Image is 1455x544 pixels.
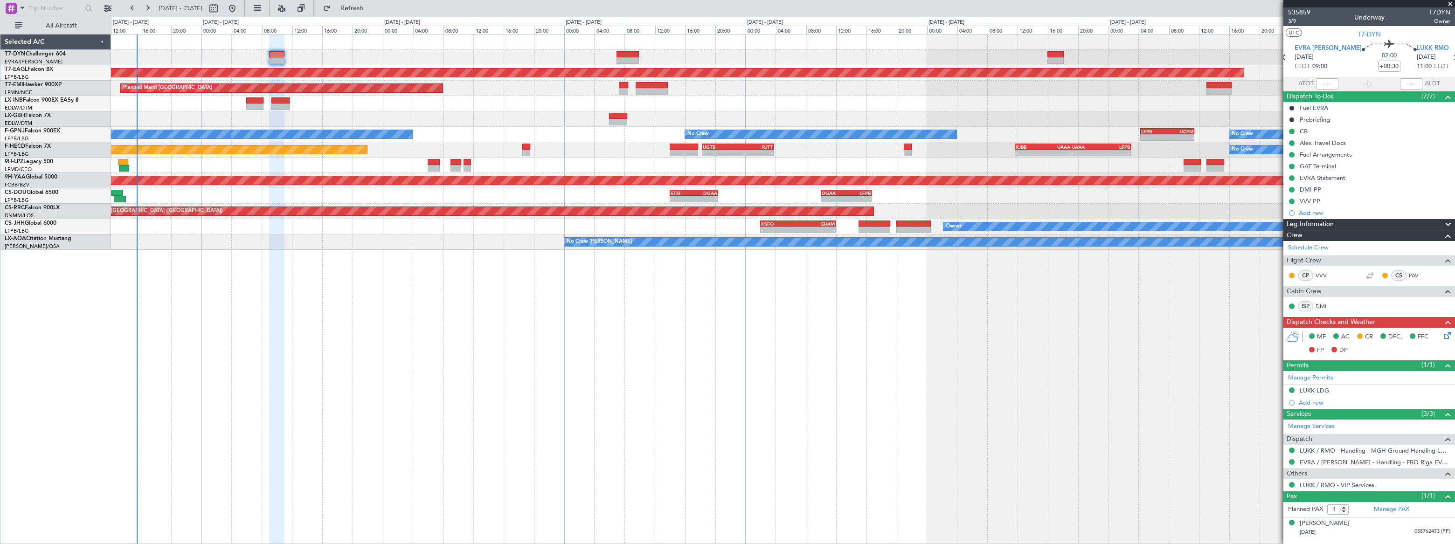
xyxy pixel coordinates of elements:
a: Schedule Crew [1288,243,1329,253]
div: 00:00 [746,26,776,34]
a: LFPB/LBG [5,135,29,142]
a: T7-EAGLFalcon 8X [5,67,53,72]
div: - [703,150,738,156]
div: RJTT [738,144,773,150]
span: DFC, [1388,332,1402,342]
div: KSFO [761,221,798,227]
div: Fuel EVRA [1300,104,1328,112]
span: DP [1339,346,1348,355]
div: [DATE] - [DATE] [1110,19,1146,27]
span: T7-DYN [1358,29,1381,39]
span: [DATE] [1300,529,1316,536]
span: CS-JHH [5,220,25,226]
div: [DATE] - [DATE] [566,19,602,27]
div: CS [1391,270,1406,281]
button: Refresh [319,1,374,16]
div: - [1016,150,1043,156]
span: (1/1) [1421,360,1435,370]
span: 9H-YAA [5,174,26,180]
span: [DATE] - [DATE] [159,4,202,13]
span: 02:00 [1382,51,1397,61]
div: LFPB [1101,144,1130,150]
span: T7-EAGL [5,67,28,72]
div: 16:00 [322,26,353,34]
div: Planned Maint [GEOGRAPHIC_DATA] ([GEOGRAPHIC_DATA]) [76,204,222,218]
span: ATOT [1298,79,1314,89]
div: 08:00 [806,26,837,34]
div: 12:00 [474,26,504,34]
span: FP [1317,346,1324,355]
div: 12:00 [1199,26,1229,34]
div: 16:00 [685,26,715,34]
div: UCFM [1167,129,1193,134]
span: EVRA [PERSON_NAME] [1295,44,1362,53]
span: ALDT [1425,79,1440,89]
div: [DATE] - [DATE] [928,19,964,27]
span: AC [1341,332,1350,342]
div: - [798,227,835,233]
a: LX-AOACitation Mustang [5,236,71,241]
div: No Crew [PERSON_NAME] [567,235,632,249]
div: ETSI [671,190,694,196]
div: 08:00 [625,26,655,34]
div: 16:00 [1048,26,1078,34]
div: 16:00 [866,26,897,34]
span: Others [1287,468,1307,479]
div: UAAA [1043,144,1070,150]
div: [DATE] - [DATE] [384,19,420,27]
div: 12:00 [655,26,686,34]
span: CS-RRC [5,205,25,211]
a: [PERSON_NAME]/QSA [5,243,60,250]
a: FCBB/BZV [5,181,29,188]
a: LFMD/CEQ [5,166,32,173]
div: No Crew [1232,127,1253,141]
span: 09:00 [1312,62,1327,71]
div: 20:00 [715,26,746,34]
div: 00:00 [564,26,595,34]
div: [DATE] - [DATE] [747,19,783,27]
div: [PERSON_NAME] [1300,519,1349,528]
span: LX-AOA [5,236,26,241]
div: No Crew [687,127,709,141]
span: Permits [1287,360,1309,371]
span: 11:00 [1417,62,1432,71]
span: Pax [1287,491,1297,502]
div: 08:00 [262,26,292,34]
span: T7-DYN [5,51,26,57]
span: 535859 [1288,7,1310,17]
div: 08:00 [443,26,474,34]
div: 04:00 [595,26,625,34]
div: Alex Travel Docs [1300,139,1346,147]
div: 08:00 [988,26,1018,34]
span: LX-GBH [5,113,25,118]
div: RJBB [1016,144,1043,150]
div: 04:00 [1139,26,1169,34]
div: - [694,196,717,202]
span: 058762473 (PP) [1414,528,1450,536]
div: - [1167,135,1193,140]
div: LFPB [1141,129,1167,134]
div: 16:00 [141,26,171,34]
span: ELDT [1434,62,1449,71]
div: 04:00 [413,26,443,34]
span: F-HECD [5,144,25,149]
div: - [822,196,846,202]
div: 12:00 [1018,26,1048,34]
div: 20:00 [897,26,927,34]
span: Dispatch [1287,434,1312,445]
span: Dispatch To-Dos [1287,91,1334,102]
div: ISP [1298,301,1313,311]
a: EDLW/DTM [5,104,32,111]
div: 20:00 [534,26,564,34]
div: [DATE] - [DATE] [203,19,239,27]
span: Cabin Crew [1287,286,1322,297]
div: DGAA [694,190,717,196]
a: F-HECDFalcon 7X [5,144,51,149]
div: CB [1300,127,1308,135]
div: GAT Terminal [1300,162,1336,170]
a: EVRA / [PERSON_NAME] - Handling - FBO Riga EVRA / [PERSON_NAME] [1300,458,1450,466]
a: LFPB/LBG [5,227,29,234]
a: T7-EMIHawker 900XP [5,82,62,88]
a: LUKK / RMO - VIP Services [1300,481,1374,489]
span: Flight Crew [1287,255,1321,266]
